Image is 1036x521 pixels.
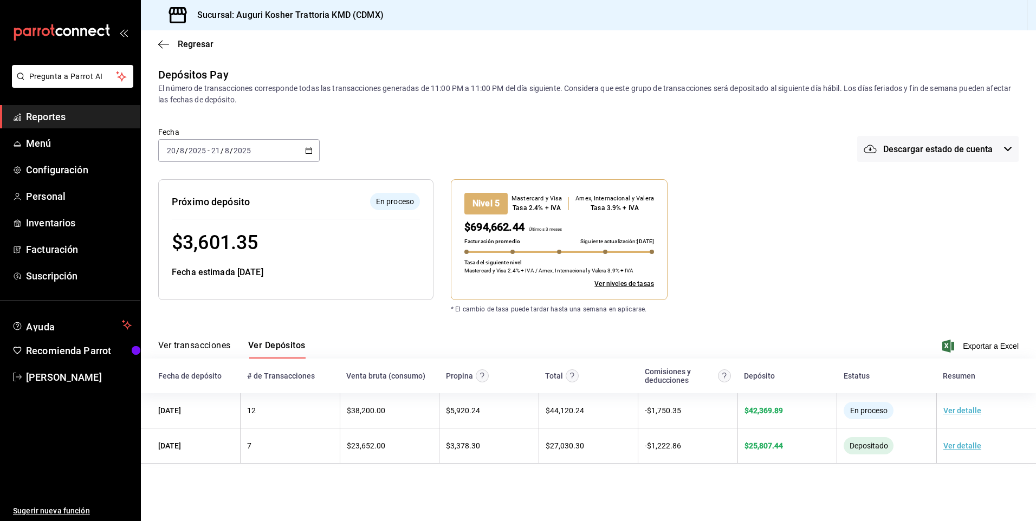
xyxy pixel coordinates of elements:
[446,372,473,380] div: Propina
[744,441,783,450] span: $ 25,807.44
[224,146,230,155] input: --
[446,441,480,450] span: $ 3,378.30
[176,146,179,155] span: /
[26,269,132,283] span: Suscripción
[241,393,340,428] td: 12
[189,9,384,22] h3: Sucursal: Auguri Kosher Trattoria KMD (CDMX)
[347,406,385,415] span: $ 38,200.00
[166,146,176,155] input: --
[637,238,654,244] span: [DATE]
[241,428,340,464] td: 7
[718,369,731,382] svg: Contempla comisión de ventas y propinas, IVA, cancelaciones y devoluciones.
[744,406,783,415] span: $ 42,369.89
[233,146,251,155] input: ----
[846,406,892,415] span: En proceso
[26,216,132,230] span: Inventarios
[943,441,981,450] a: Ver detalle
[594,279,654,289] a: Ver todos los niveles de tasas
[464,237,520,245] p: Facturación promedio
[372,196,418,207] span: En proceso
[12,65,133,88] button: Pregunta a Parrot AI
[26,136,132,151] span: Menú
[575,194,654,204] div: Amex, Internacional y Valera
[178,39,213,49] span: Regresar
[575,203,654,213] div: Tasa 3.9% + IVA
[883,144,993,154] span: Descargar estado de cuenta
[645,406,681,415] span: - $ 1,750.35
[464,266,634,275] p: Mastercard y Visa 2.4% + IVA / Amex, Internacional y Valera 3.9% + IVA
[158,372,222,380] div: Fecha de depósito
[943,372,975,380] div: Resumen
[511,194,562,204] div: Mastercard y Visa
[211,146,221,155] input: --
[8,79,133,90] a: Pregunta a Parrot AI
[179,146,185,155] input: --
[26,318,118,331] span: Ayuda
[158,83,1019,106] div: El número de transacciones corresponde todas las transacciones generadas de 11:00 PM a 11:00 PM d...
[158,39,213,49] button: Regresar
[645,367,716,385] div: Comisiones y deducciones
[248,340,306,359] button: Ver Depósitos
[141,393,241,428] td: [DATE]
[857,136,1019,162] button: Descargar estado de cuenta
[172,194,250,209] div: Próximo depósito
[546,406,584,415] span: $ 44,120.24
[29,71,116,82] span: Pregunta a Parrot AI
[172,231,258,254] span: $ 3,601.35
[464,258,522,266] p: Tasa del siguiente nivel
[158,340,306,359] div: navigation tabs
[566,369,579,382] svg: Este monto equivale al total de la venta más otros abonos antes de aplicar comisión e IVA.
[26,370,132,385] span: [PERSON_NAME]
[546,441,584,450] span: $ 27,030.30
[26,242,132,257] span: Facturación
[943,406,981,415] a: Ver detalle
[158,67,229,83] div: Depósitos Pay
[446,406,480,415] span: $ 5,920.24
[13,505,132,517] span: Sugerir nueva función
[158,340,231,359] button: Ver transacciones
[119,28,128,37] button: open_drawer_menu
[230,146,233,155] span: /
[370,193,420,210] div: El depósito aún no se ha enviado a tu cuenta bancaria.
[141,428,241,464] td: [DATE]
[464,220,525,233] span: $694,662.44
[346,372,425,380] div: Venta bruta (consumo)
[185,146,188,155] span: /
[844,372,870,380] div: Estatus
[645,441,681,450] span: - $ 1,222.86
[433,287,872,314] div: * El cambio de tasa puede tardar hasta una semana en aplicarse.
[525,226,562,235] p: Últimos 3 meses
[744,372,775,380] div: Depósito
[26,109,132,124] span: Reportes
[172,266,420,279] div: Fecha estimada [DATE]
[26,162,132,177] span: Configuración
[476,369,489,382] svg: Las propinas mostradas excluyen toda configuración de retención.
[26,343,132,358] span: Recomienda Parrot
[511,203,562,213] div: Tasa 2.4% + IVA
[844,437,893,454] div: El monto ha sido enviado a tu cuenta bancaria. Puede tardar en verse reflejado, según la entidad ...
[845,441,892,450] span: Depositado
[545,372,563,380] div: Total
[26,189,132,204] span: Personal
[221,146,224,155] span: /
[944,340,1019,353] button: Exportar a Excel
[188,146,206,155] input: ----
[247,372,315,380] div: # de Transacciones
[347,441,385,450] span: $ 23,652.00
[208,146,210,155] span: -
[464,193,508,214] div: Nivel 5
[580,237,654,245] p: Siguiente actualización:
[158,128,320,136] label: Fecha
[844,402,893,419] div: El depósito aún no se ha enviado a tu cuenta bancaria.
